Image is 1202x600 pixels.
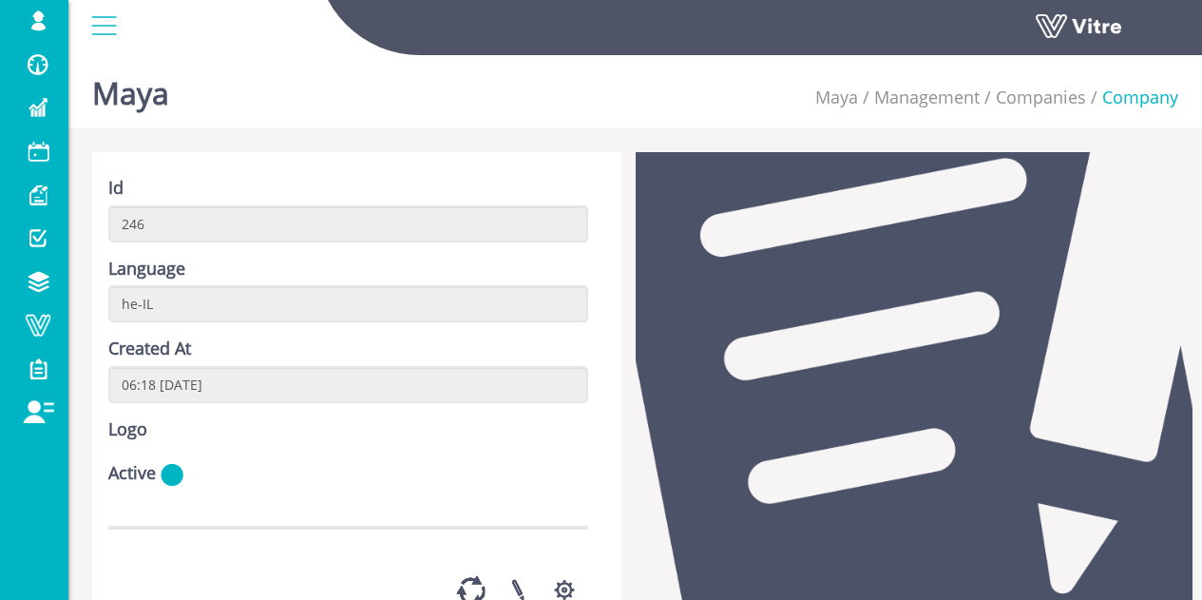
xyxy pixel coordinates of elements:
[815,86,858,108] a: Maya
[108,337,191,361] label: Created At
[1086,86,1178,110] li: Company
[92,48,169,128] h1: Maya
[996,86,1086,108] a: Companies
[858,86,980,110] li: Management
[108,257,185,281] label: Language
[108,461,156,486] label: Active
[108,176,124,201] label: Id
[161,463,183,487] img: yes
[108,417,147,442] label: Logo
